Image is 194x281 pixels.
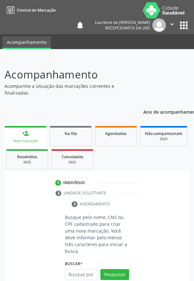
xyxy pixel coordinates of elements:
[11,160,43,165] div: 2025
[145,131,182,136] span: Não compareceram
[56,160,88,165] div: 2025
[168,21,176,28] i: 
[65,259,83,269] label: Buscar
[17,7,56,13] span: Central de Marcação
[178,20,189,31] button: apps
[105,131,127,136] span: Agendados
[100,269,129,280] button: Pesquisar
[105,25,150,31] span: Recepcionista da UBS
[166,18,178,32] button: 
[63,180,85,186] div: Indivíduo
[76,21,85,30] button: notifications
[9,139,42,143] div: Nova marcação
[5,83,134,96] p: Acompanhe a situação das marcações correntes e finalizadas
[62,154,83,160] span: Cancelados
[22,130,29,137] div: person_add
[95,20,150,25] div: Lourilene de [PERSON_NAME]
[65,214,129,255] p: Busque pelo nome, CNS ou CPF cadastrado para criar uma nova marcação. Você deve informar pelo men...
[5,67,134,83] p: Acompanhamento
[65,131,77,136] span: Na fila
[2,36,51,49] a: Acompanhamento
[145,137,182,141] div: 2025
[55,180,61,186] div: 1
[5,5,56,16] a: Central de Marcação
[65,269,98,280] input: Busque por nome, CNS ou CPF
[152,18,166,32] img: img
[17,154,37,160] span: Resolvidos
